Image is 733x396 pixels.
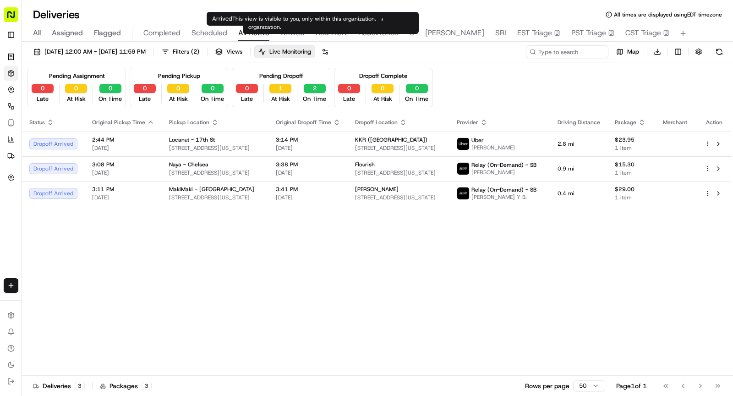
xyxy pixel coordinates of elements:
[615,161,649,168] span: $15.30
[526,45,608,58] input: Type to search
[334,68,432,107] div: Dropoff Complete0Late0At Risk0On Time
[625,27,661,38] span: CST Triage
[276,161,340,168] span: 3:38 PM
[259,72,303,80] div: Pending Dropoff
[134,84,156,93] button: 0
[65,202,111,209] a: Powered byPylon
[52,27,83,38] span: Assigned
[49,72,105,80] div: Pending Assignment
[169,169,261,176] span: [STREET_ADDRESS][US_STATE]
[615,119,636,126] span: Package
[276,136,340,143] span: 3:14 PM
[37,95,49,103] span: Late
[558,190,600,197] span: 0.4 mi
[359,72,407,80] div: Dropoff Complete
[169,119,209,126] span: Pickup Location
[191,48,199,56] span: ( 2 )
[372,84,394,93] button: 0
[614,11,722,18] span: All times are displayed using EDT timezone
[254,45,315,58] button: Live Monitoring
[271,95,290,103] span: At Risk
[236,84,258,93] button: 0
[355,136,427,143] span: KKR ([GEOGRAPHIC_DATA])
[343,95,355,103] span: Late
[9,181,16,188] div: 📗
[65,84,87,93] button: 0
[615,186,649,193] span: $29.00
[169,95,188,103] span: At Risk
[276,144,340,152] span: [DATE]
[77,181,85,188] div: 💻
[471,186,536,193] span: Relay (On-Demand) - SB
[616,381,647,390] div: Page 1 of 1
[191,27,227,38] span: Scheduled
[142,117,167,128] button: See all
[276,169,340,176] span: [DATE]
[355,169,442,176] span: [STREET_ADDRESS][US_STATE]
[705,119,724,126] div: Action
[29,119,45,126] span: Status
[143,27,181,38] span: Completed
[31,96,116,104] div: We're available if you need us!
[94,27,121,38] span: Flagged
[457,138,469,150] img: uber-new-logo.jpeg
[18,180,70,189] span: Knowledge Base
[33,381,85,390] div: Deliveries
[471,144,515,151] span: [PERSON_NAME]
[81,142,100,149] span: [DATE]
[92,194,154,201] span: [DATE]
[9,133,24,148] img: Alessandra Gomez
[169,194,261,201] span: [STREET_ADDRESS][US_STATE]
[9,9,27,27] img: Nash
[269,48,311,56] span: Live Monitoring
[615,144,649,152] span: 1 item
[92,161,154,168] span: 3:08 PM
[100,381,152,390] div: Packages
[338,84,360,93] button: 0
[405,95,428,103] span: On Time
[627,48,639,56] span: Map
[24,59,165,68] input: Got a question? Start typing here...
[92,144,154,152] span: [DATE]
[91,202,111,209] span: Pylon
[67,95,86,103] span: At Risk
[169,136,215,143] span: Locanut - 17th St
[373,95,392,103] span: At Risk
[303,95,326,103] span: On Time
[457,119,478,126] span: Provider
[355,194,442,201] span: [STREET_ADDRESS][US_STATE]
[158,45,203,58] button: Filters(2)
[32,84,54,93] button: 0
[92,136,154,143] span: 2:44 PM
[713,45,726,58] button: Refresh
[9,87,26,104] img: 1736555255976-a54dd68f-1ca7-489b-9aae-adbdc363a1c4
[355,186,399,193] span: [PERSON_NAME]
[169,161,208,168] span: Naya - Chelsea
[517,27,552,38] span: EST Triage
[457,163,469,175] img: relay_logo_black.png
[27,68,126,107] div: Pending Assignment0Late0At Risk0On Time
[471,193,536,201] span: [PERSON_NAME] Y B.
[9,119,61,126] div: Past conversations
[238,27,269,38] span: All Active
[173,48,199,56] span: Filters
[248,15,383,31] span: This view is visible to you, only within this organization.
[243,12,419,34] div: Red Alert
[558,140,600,148] span: 2.8 mi
[355,161,375,168] span: Flourish
[31,87,150,96] div: Start new chat
[5,176,74,192] a: 📗Knowledge Base
[226,48,242,56] span: Views
[156,90,167,101] button: Start new chat
[158,72,200,80] div: Pending Pickup
[44,48,146,56] span: [DATE] 12:00 AM - [DATE] 11:59 PM
[304,84,326,93] button: 2
[471,169,536,176] span: [PERSON_NAME]
[471,161,536,169] span: Relay (On-Demand) - SB
[558,165,600,172] span: 0.9 mi
[471,137,484,144] span: Uber
[76,142,79,149] span: •
[28,142,74,149] span: [PERSON_NAME]
[425,27,484,38] span: [PERSON_NAME]
[276,186,340,193] span: 3:41 PM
